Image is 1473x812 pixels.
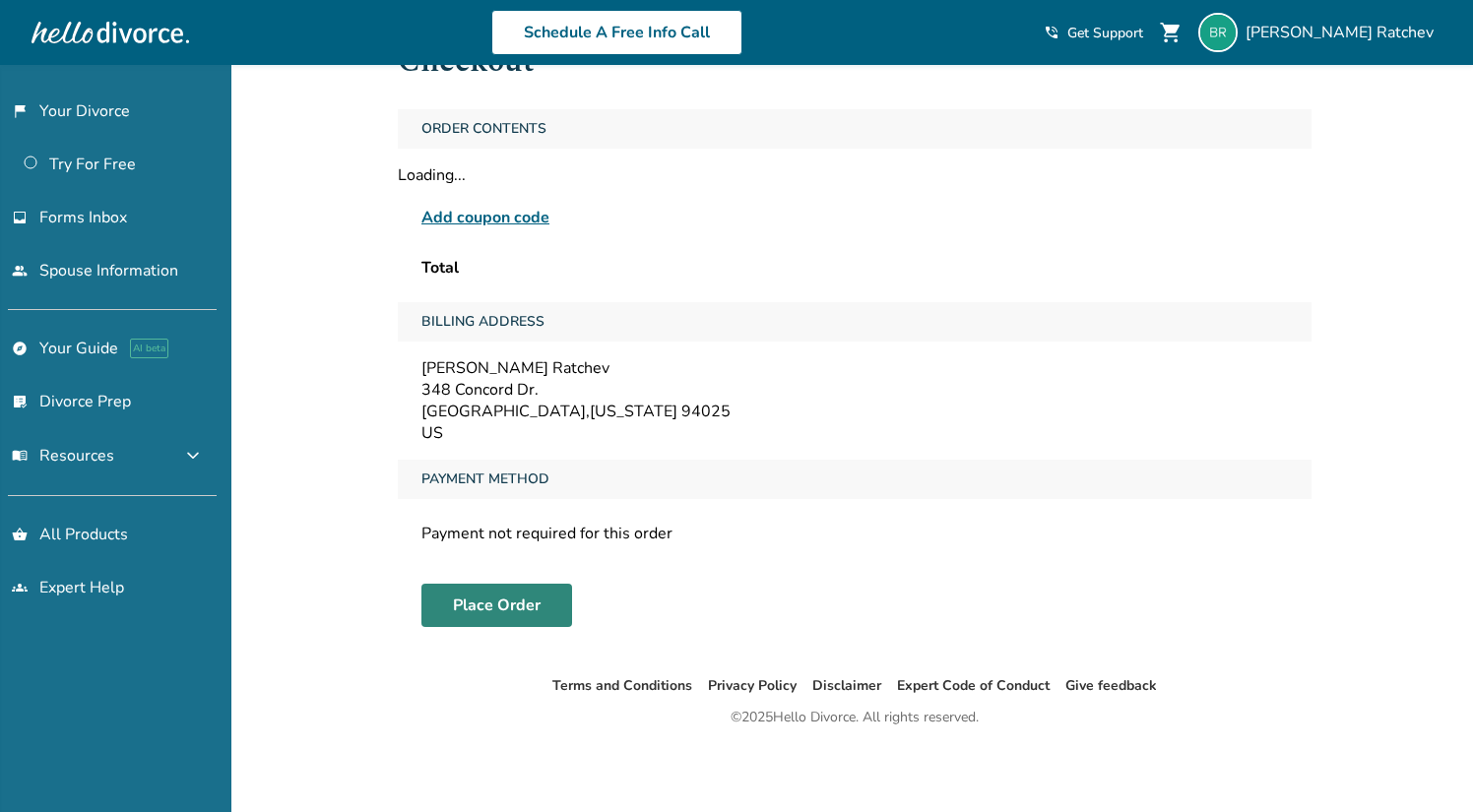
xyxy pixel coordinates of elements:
a: Privacy Policy [708,676,797,695]
span: Forms Inbox [39,207,127,228]
button: Place Order [421,584,572,627]
div: © 2025 Hello Divorce. All rights reserved. [731,706,979,729]
img: br1969.b@gmail.com [1198,13,1238,52]
span: people [12,263,28,279]
iframe: Chat Widget [1375,718,1473,812]
span: Add coupon code [421,206,549,229]
span: Total [421,257,459,279]
span: [PERSON_NAME] Ratchev [1246,22,1441,43]
span: shopping_cart [1159,21,1183,44]
span: Billing Address [414,302,552,342]
span: list_alt_check [12,394,28,409]
span: AI beta [130,339,168,358]
div: US [421,422,1288,444]
span: explore [12,341,28,356]
span: Payment Method [414,460,557,499]
a: Terms and Conditions [552,676,692,695]
li: Give feedback [1065,674,1157,698]
span: phone_in_talk [1044,25,1059,40]
span: Get Support [1067,24,1143,42]
div: 348 Concord Dr. [421,379,1288,401]
span: expand_more [181,444,205,468]
span: menu_book [12,448,28,464]
div: [PERSON_NAME] Ratchev [421,357,1288,379]
span: groups [12,580,28,595]
li: Disclaimer [812,674,881,698]
div: [GEOGRAPHIC_DATA] , [US_STATE] 94025 [421,401,1288,422]
a: phone_in_talkGet Support [1044,24,1143,42]
span: inbox [12,210,28,225]
a: Schedule A Free Info Call [491,10,742,55]
span: Resources [12,445,114,467]
a: Expert Code of Conduct [897,676,1050,695]
span: shopping_basket [12,527,28,542]
div: Loading... [398,164,1312,186]
span: flag_2 [12,103,28,119]
div: Payment not required for this order [398,515,1312,552]
span: Order Contents [414,109,554,149]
